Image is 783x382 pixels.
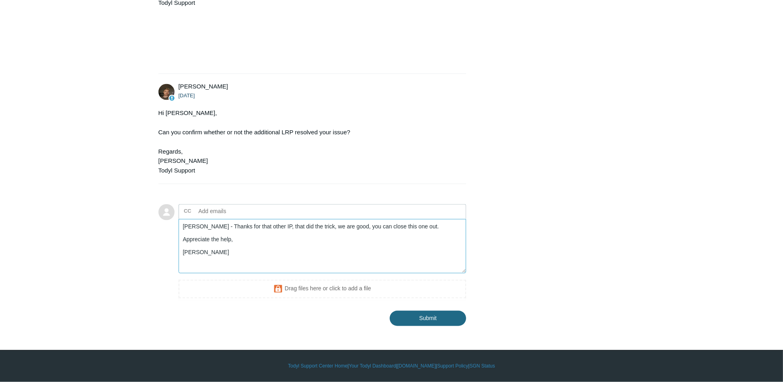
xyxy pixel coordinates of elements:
label: CC [184,205,191,218]
div: Hi [PERSON_NAME], Can you confirm whether or not the additional LRP resolved your issue? Regards,... [158,108,458,176]
a: SGN Status [470,363,495,370]
span: Andy Paull [179,83,228,90]
input: Submit [390,311,466,326]
a: Todyl Support Center Home [288,363,347,370]
textarea: Add your reply [179,219,467,273]
a: Support Policy [437,363,468,370]
div: | | | | [158,363,625,370]
a: [DOMAIN_NAME] [397,363,436,370]
time: 08/26/2025, 11:02 [179,92,195,99]
input: Add emails [195,205,282,218]
a: Your Todyl Dashboard [349,363,396,370]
